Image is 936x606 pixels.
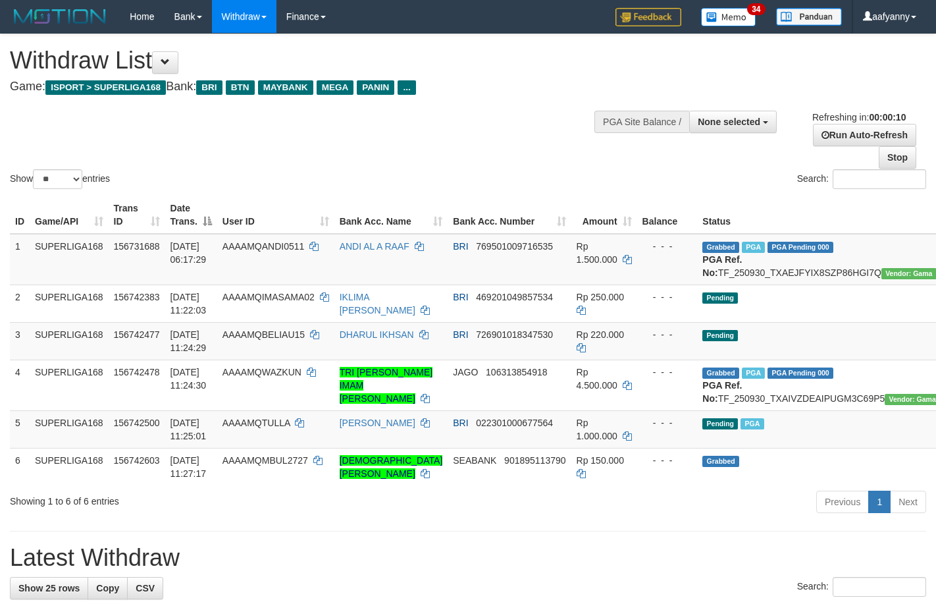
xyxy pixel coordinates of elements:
h4: Game: Bank: [10,80,611,94]
div: - - - [642,290,692,304]
span: PANIN [357,80,394,95]
span: Copy 469201049857534 to clipboard [476,292,553,302]
div: - - - [642,328,692,341]
label: Search: [797,169,926,189]
a: Next [890,491,926,513]
span: Pending [702,418,738,429]
span: [DATE] 06:17:29 [170,241,207,265]
td: SUPERLIGA168 [30,448,109,485]
span: Pending [702,330,738,341]
td: SUPERLIGA168 [30,285,109,322]
img: MOTION_logo.png [10,7,110,26]
span: PGA Pending [767,242,833,253]
span: 156742500 [114,418,160,428]
td: 4 [10,360,30,410]
a: Copy [88,577,128,599]
b: PGA Ref. No: [702,380,742,404]
span: ISPORT > SUPERLIGA168 [45,80,166,95]
span: None selected [698,117,760,127]
th: Game/API: activate to sort column ascending [30,196,109,234]
td: SUPERLIGA168 [30,322,109,360]
span: Copy 106313854918 to clipboard [486,367,547,377]
span: 156731688 [114,241,160,252]
span: Grabbed [702,456,739,467]
a: Previous [816,491,869,513]
h1: Withdraw List [10,47,611,74]
span: [DATE] 11:24:29 [170,329,207,353]
span: 156742603 [114,455,160,466]
span: Copy 769501009716535 to clipboard [476,241,553,252]
input: Search: [833,577,926,597]
td: 2 [10,285,30,322]
span: Rp 220.000 [577,329,624,340]
a: Stop [879,146,916,169]
label: Search: [797,577,926,597]
th: ID [10,196,30,234]
img: Feedback.jpg [615,8,681,26]
span: AAAAMQMBUL2727 [222,455,308,466]
span: BRI [453,241,468,252]
span: BRI [196,80,222,95]
input: Search: [833,169,926,189]
span: Pending [702,292,738,304]
th: Balance [637,196,698,234]
div: Showing 1 to 6 of 6 entries [10,489,380,508]
h1: Latest Withdraw [10,545,926,571]
span: Rp 1.500.000 [577,241,617,265]
span: AAAAMQANDI0511 [222,241,305,252]
span: JAGO [453,367,478,377]
span: [DATE] 11:22:03 [170,292,207,316]
span: AAAAMQIMASAMA02 [222,292,315,302]
span: 34 [747,3,765,15]
a: IKLIMA [PERSON_NAME] [340,292,415,316]
th: User ID: activate to sort column ascending [217,196,334,234]
th: Bank Acc. Number: activate to sort column ascending [448,196,571,234]
span: Show 25 rows [18,583,80,593]
td: 3 [10,322,30,360]
div: PGA Site Balance / [594,111,689,133]
button: None selected [689,111,777,133]
span: Copy 726901018347530 to clipboard [476,329,553,340]
td: SUPERLIGA168 [30,234,109,285]
span: MEGA [317,80,354,95]
span: AAAAMQWAZKUN [222,367,301,377]
a: CSV [127,577,163,599]
div: - - - [642,366,692,379]
th: Bank Acc. Name: activate to sort column ascending [334,196,448,234]
div: - - - [642,240,692,253]
span: Refreshing in: [812,112,906,123]
span: Grabbed [702,368,739,379]
a: TRI [PERSON_NAME] IMAM [PERSON_NAME] [340,367,433,404]
span: BRI [453,418,468,428]
a: [DEMOGRAPHIC_DATA][PERSON_NAME] [340,455,443,479]
label: Show entries [10,169,110,189]
a: Show 25 rows [10,577,88,599]
span: Grabbed [702,242,739,253]
span: Rp 1.000.000 [577,418,617,441]
img: panduan.png [776,8,842,26]
span: Rp 150.000 [577,455,624,466]
span: [DATE] 11:27:17 [170,455,207,479]
span: PGA Pending [767,368,833,379]
strong: 00:00:10 [869,112,906,123]
span: Copy 901895113790 to clipboard [504,455,565,466]
a: Run Auto-Refresh [813,124,916,146]
div: - - - [642,416,692,429]
span: Marked by aafromsomean [742,242,765,253]
a: 1 [868,491,891,513]
th: Trans ID: activate to sort column ascending [109,196,165,234]
span: AAAAMQTULLA [222,418,290,428]
span: BRI [453,329,468,340]
td: 6 [10,448,30,485]
span: 156742477 [114,329,160,340]
span: Marked by aafsengchandara [742,368,765,379]
select: Showentries [33,169,82,189]
span: [DATE] 11:25:01 [170,418,207,441]
span: BTN [226,80,255,95]
th: Amount: activate to sort column ascending [571,196,637,234]
th: Date Trans.: activate to sort column descending [165,196,217,234]
span: ... [398,80,415,95]
span: Marked by aafheankoy [741,418,764,429]
span: 156742383 [114,292,160,302]
td: 5 [10,410,30,448]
